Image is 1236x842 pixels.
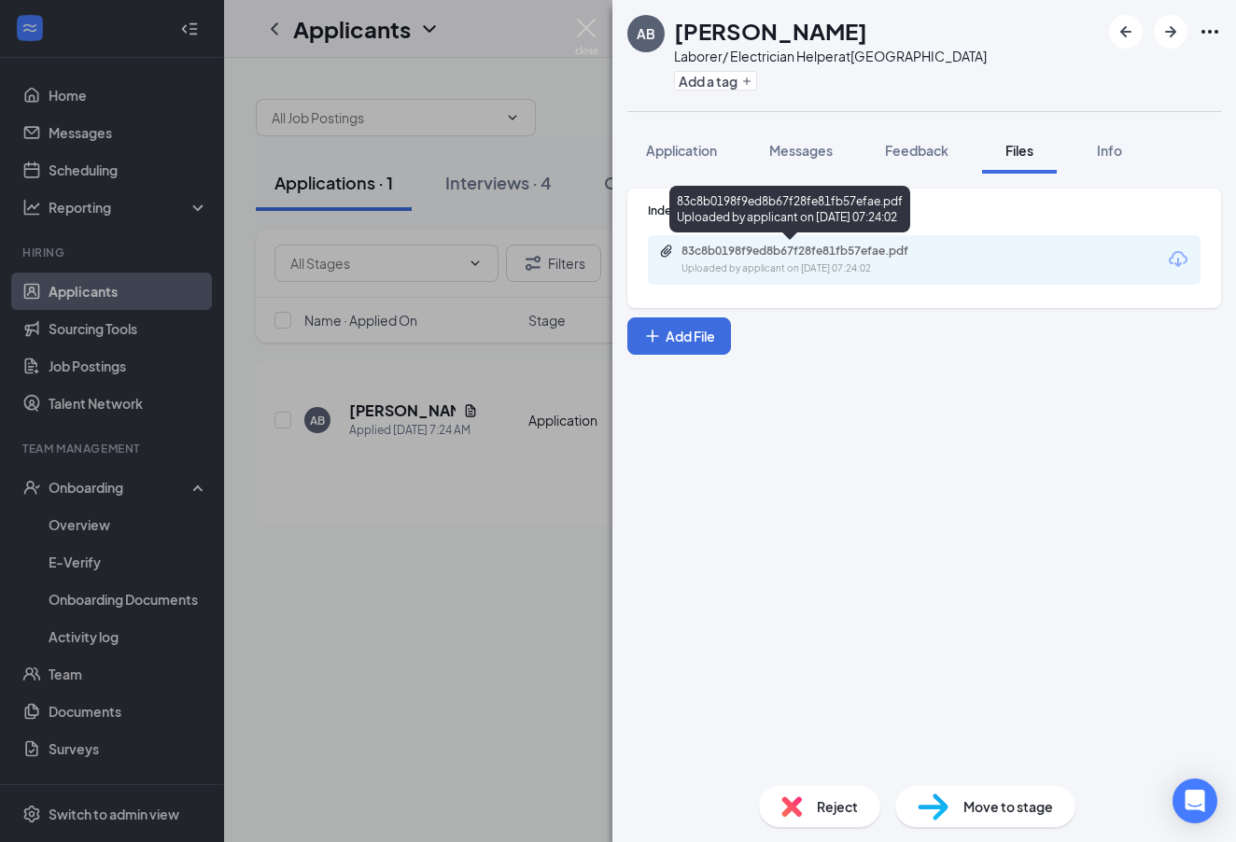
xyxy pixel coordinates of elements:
[1167,248,1189,271] svg: Download
[648,203,1201,218] div: Indeed Resume
[627,317,731,355] button: Add FilePlus
[1173,779,1217,823] div: Open Intercom Messenger
[674,71,757,91] button: PlusAdd a tag
[1115,21,1137,43] svg: ArrowLeftNew
[769,142,833,159] span: Messages
[659,244,674,259] svg: Paperclip
[741,76,752,87] svg: Plus
[885,142,948,159] span: Feedback
[1005,142,1033,159] span: Files
[646,142,717,159] span: Application
[669,186,910,232] div: 83c8b0198f9ed8b67f28fe81fb57efae.pdf Uploaded by applicant on [DATE] 07:24:02
[681,244,943,259] div: 83c8b0198f9ed8b67f28fe81fb57efae.pdf
[674,15,867,47] h1: [PERSON_NAME]
[1109,15,1143,49] button: ArrowLeftNew
[643,327,662,345] svg: Plus
[681,261,962,276] div: Uploaded by applicant on [DATE] 07:24:02
[674,47,987,65] div: Laborer/ Electrician Helper at [GEOGRAPHIC_DATA]
[817,796,858,817] span: Reject
[659,244,962,276] a: Paperclip83c8b0198f9ed8b67f28fe81fb57efae.pdfUploaded by applicant on [DATE] 07:24:02
[1159,21,1182,43] svg: ArrowRight
[1199,21,1221,43] svg: Ellipses
[1097,142,1122,159] span: Info
[637,24,655,43] div: AB
[1154,15,1187,49] button: ArrowRight
[963,796,1053,817] span: Move to stage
